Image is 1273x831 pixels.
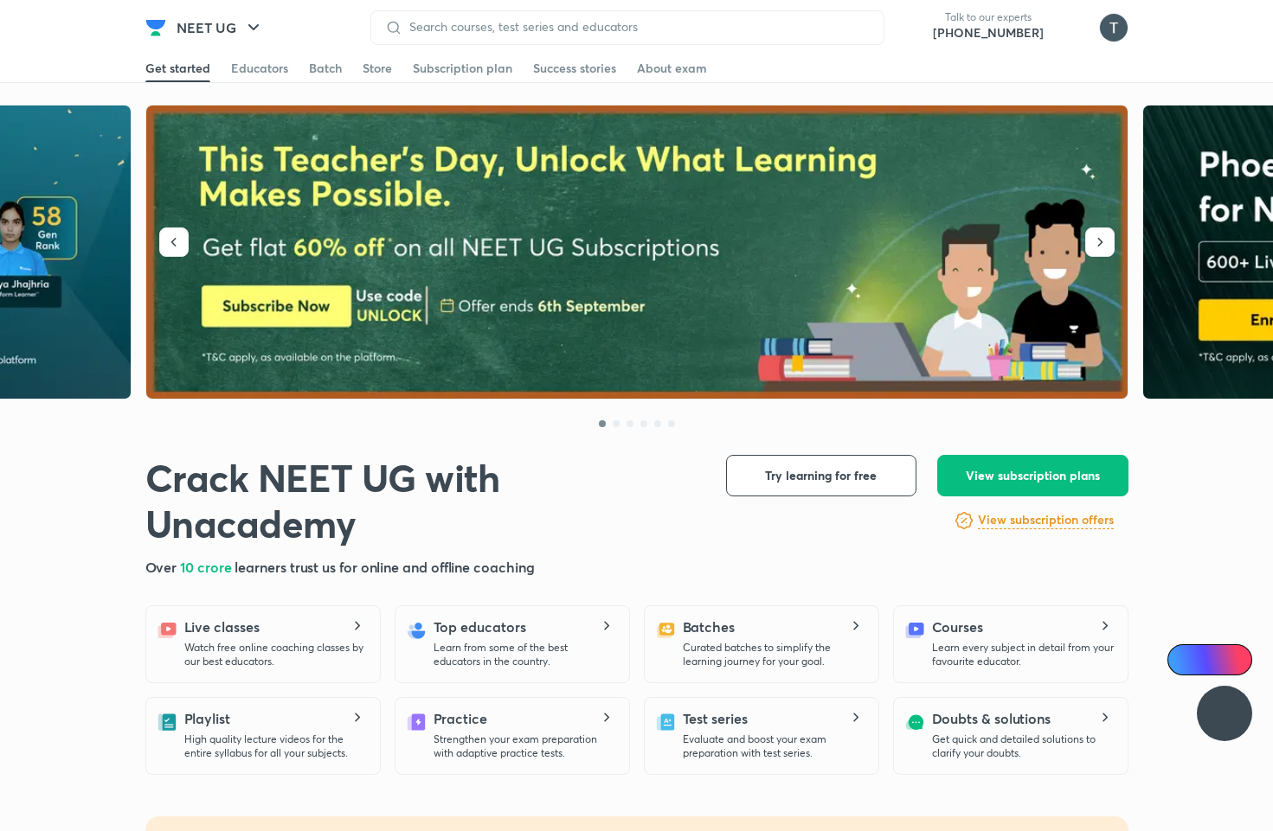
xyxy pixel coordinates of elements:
[363,60,392,77] div: Store
[765,467,877,484] span: Try learning for free
[933,24,1044,42] a: [PHONE_NUMBER]
[145,60,210,77] div: Get started
[1099,13,1128,42] img: tanistha Dey
[145,54,210,82] a: Get started
[184,617,260,637] h5: Live classes
[434,708,487,729] h5: Practice
[932,732,1114,760] p: Get quick and detailed solutions to clarify your doubts.
[683,708,748,729] h5: Test series
[726,455,916,496] button: Try learning for free
[413,54,512,82] a: Subscription plan
[145,558,181,576] span: Over
[1058,14,1085,42] img: avatar
[1178,653,1192,667] img: Icon
[978,511,1114,529] h6: View subscription offers
[932,617,983,637] h5: Courses
[309,54,342,82] a: Batch
[683,641,865,668] p: Curated batches to simplify the learning journey for your goal.
[683,732,865,760] p: Evaluate and boost your exam preparation with test series.
[184,732,366,760] p: High quality lecture videos for the entire syllabus for all your subjects.
[978,510,1114,531] a: View subscription offers
[434,732,615,760] p: Strengthen your exam preparation with adaptive practice tests.
[937,455,1128,496] button: View subscription plans
[932,708,1051,729] h5: Doubts & solutions
[637,54,707,82] a: About exam
[637,60,707,77] div: About exam
[966,467,1100,484] span: View subscription plans
[184,708,230,729] h5: Playlist
[363,54,392,82] a: Store
[231,60,288,77] div: Educators
[434,617,526,637] h5: Top educators
[434,641,615,668] p: Learn from some of the best educators in the country.
[1196,653,1242,667] span: Ai Doubts
[533,60,616,77] div: Success stories
[932,641,1114,668] p: Learn every subject in detail from your favourite educator.
[309,60,342,77] div: Batch
[402,20,870,34] input: Search courses, test series and educators
[898,10,933,45] img: call-us
[933,10,1044,24] p: Talk to our experts
[184,641,366,668] p: Watch free online coaching classes by our best educators.
[413,60,512,77] div: Subscription plan
[235,558,534,576] span: learners trust us for online and offline coaching
[1214,703,1235,724] img: ttu
[145,455,698,547] h1: Crack NEET UG with Unacademy
[1167,644,1252,675] a: Ai Doubts
[231,54,288,82] a: Educators
[166,10,274,45] button: NEET UG
[180,558,235,576] span: 10 crore
[683,617,735,637] h5: Batches
[533,54,616,82] a: Success stories
[145,17,166,38] img: Company Logo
